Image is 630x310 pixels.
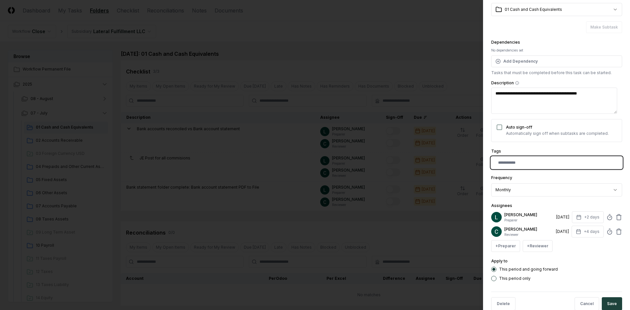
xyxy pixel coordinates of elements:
[491,48,622,53] div: No dependencies set
[506,125,532,130] label: Auto sign-off
[491,70,622,76] p: Tasks that must be completed before this task can be started.
[491,212,502,222] img: ACg8ocL_1CPGGCmW2vcKfmubY20krM2hseRIBVD38udLxav-QKXa1w=s96-c
[515,81,519,85] button: Description
[491,81,622,85] label: Description
[556,214,569,220] div: [DATE]
[523,240,553,252] button: +Reviewer
[491,226,502,237] img: ACg8ocJIeMTgp-9V6Cj_YcX5thK6je9NgFqAwRG0uQi698Zzq9TtfQ=s96-c
[491,55,622,67] button: Add Dependency
[491,258,508,263] label: Apply to
[491,203,512,208] label: Assignees
[491,240,520,252] button: +Preparer
[504,232,553,237] p: Reviewer
[491,149,501,154] label: Tags
[572,211,604,223] button: +2 days
[504,218,554,223] p: Preparer
[504,212,554,218] p: [PERSON_NAME]
[556,229,569,235] div: [DATE]
[491,175,512,180] label: Frequency
[499,277,531,280] label: This period only
[504,226,553,232] p: [PERSON_NAME]
[499,267,558,271] label: This period and going forward
[572,226,604,238] button: +4 days
[491,40,520,45] label: Dependencies
[506,131,609,136] p: Automatically sign off when subtasks are completed.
